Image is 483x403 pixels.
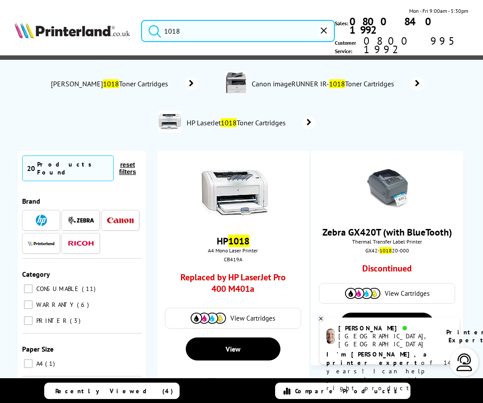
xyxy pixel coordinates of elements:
a: Zebra GX420T (with BlueTooth) [322,226,452,238]
a: View Cartridges [324,288,450,299]
a: Printerland Logo [15,22,130,40]
span: A4 Mono Laser Printer [161,247,305,254]
div: Discontinued [330,263,445,279]
span: 6 [77,301,91,309]
span: 3 [70,317,83,325]
p: of 14 years! I can help you choose the right product [326,350,453,392]
mark: 1018 [379,247,392,254]
input: PRINTER 3 [24,316,33,325]
a: Recently Viewed (4) [44,383,180,399]
a: View [186,337,280,360]
a: Canon imageRUNNER IR-1018Toner Cartridges [251,72,425,96]
span: View Cartridges [230,314,275,322]
img: Canon [107,217,134,223]
span: Mon - Fri 9:00am - 5:30pm [409,7,468,15]
span: Brand [22,197,40,205]
img: user-headset-light.svg [456,353,473,371]
img: ashley-livechat.png [326,329,335,344]
span: WARRANTY [34,301,76,309]
b: 0800 840 1992 [349,15,438,37]
a: [PERSON_NAME]1018Toner Cartridges [50,77,198,90]
img: Printerland Logo [15,22,130,39]
span: 20 [27,164,35,173]
img: zebra-gx-series-thumb.jpg [365,167,409,211]
div: CB419A [164,256,303,263]
span: [PERSON_NAME] Toner Cartridges [50,79,172,88]
span: Thermal Transfer Label Printer [315,238,459,245]
span: View [226,345,241,353]
div: [GEOGRAPHIC_DATA], [GEOGRAPHIC_DATA] [338,332,435,348]
img: Zebra [68,216,94,225]
a: HP1018 [217,235,249,247]
span: 1 [45,360,57,368]
b: I'm [PERSON_NAME], a printer expert [326,350,429,367]
img: Cartridges [191,313,226,324]
span: View Cartridges [385,289,429,298]
span: Category [22,270,50,279]
a: 0800 840 1992 [348,17,468,34]
input: Search product or [141,20,335,42]
span: 0800 995 1992 [362,37,469,54]
div: [PERSON_NAME] [338,324,435,332]
mark: 1018 [329,79,345,88]
a: View Cartridges [170,313,296,324]
span: Customer Service: [335,37,468,55]
mark: 1018 [228,235,249,247]
img: OR590000052879.jpg [198,167,268,220]
img: IR-1018-conspage.jpg [225,72,247,94]
img: HP [36,215,47,226]
mark: 1018 [221,118,237,127]
img: Printerland [28,241,54,245]
button: reset filters [114,161,142,176]
span: HP LaserJet Toner Cartridges [185,118,289,127]
div: GX42- 20-000 [318,247,456,254]
a: Compare Products [275,383,410,399]
span: 11 [82,285,98,293]
span: Recently Viewed (4) [55,387,173,395]
span: PRINTER [34,317,69,325]
input: CONSUMABLE 11 [24,284,33,293]
img: Ricoh [68,241,94,246]
span: Canon imageRUNNER IR- Toner Cartridges [251,79,398,88]
input: WARRANTY 6 [24,300,33,309]
a: HP LaserJet1018Toner Cartridges [185,111,315,135]
span: A4 [34,360,44,368]
span: Compare Products [295,387,402,395]
img: Cartridges [345,288,380,299]
mark: 1018 [103,79,119,88]
input: A4 1 [24,359,33,368]
a: Replaced by HP LaserJet Pro 400 M401a [176,271,290,299]
img: CB419A-conspage.jpg [159,111,181,133]
span: Sales: [335,19,348,27]
span: Paper Size [22,345,54,353]
a: View [340,313,434,336]
span: CONSUMABLE [34,285,81,293]
div: Products Found [37,160,109,176]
